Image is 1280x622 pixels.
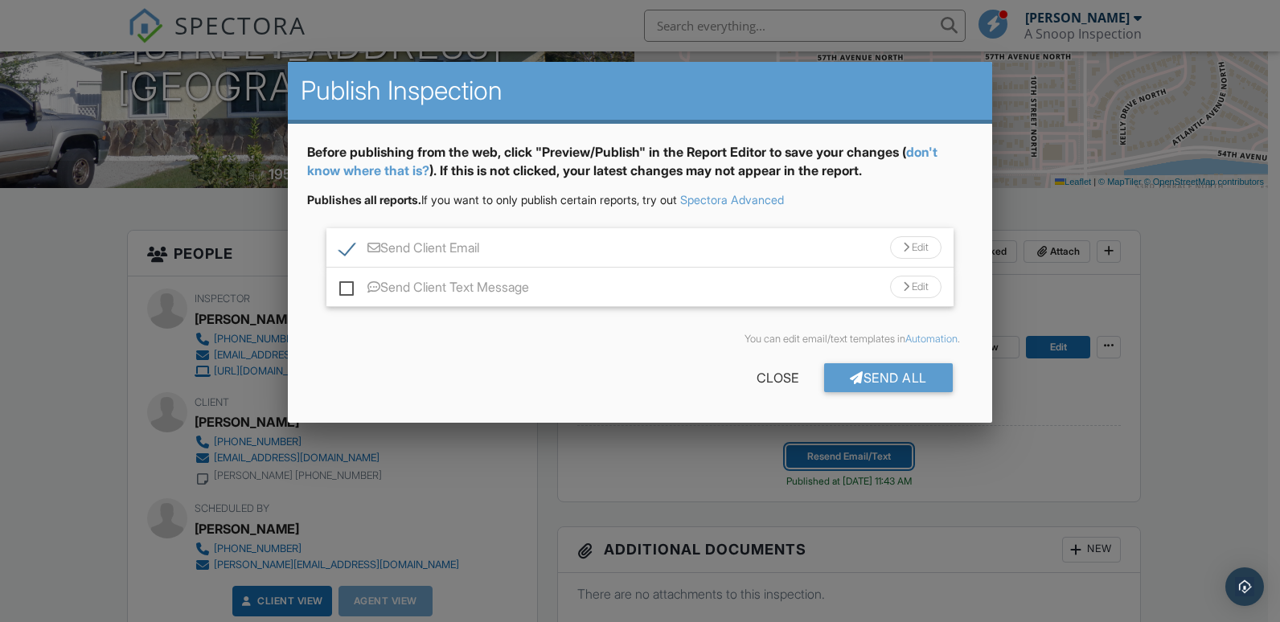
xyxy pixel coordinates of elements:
div: Send All [824,363,953,392]
div: Edit [890,236,942,259]
a: Spectora Advanced [680,193,784,207]
span: If you want to only publish certain reports, try out [307,193,677,207]
label: Send Client Text Message [339,280,529,300]
div: Before publishing from the web, click "Preview/Publish" in the Report Editor to save your changes... [307,143,973,192]
div: Open Intercom Messenger [1225,567,1264,606]
a: don't know where that is? [307,144,937,178]
div: You can edit email/text templates in . [320,333,960,346]
h2: Publish Inspection [301,75,979,107]
a: Automation [905,333,958,345]
div: Close [731,363,824,392]
label: Send Client Email [339,240,479,260]
strong: Publishes all reports. [307,193,421,207]
div: Edit [890,276,942,298]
